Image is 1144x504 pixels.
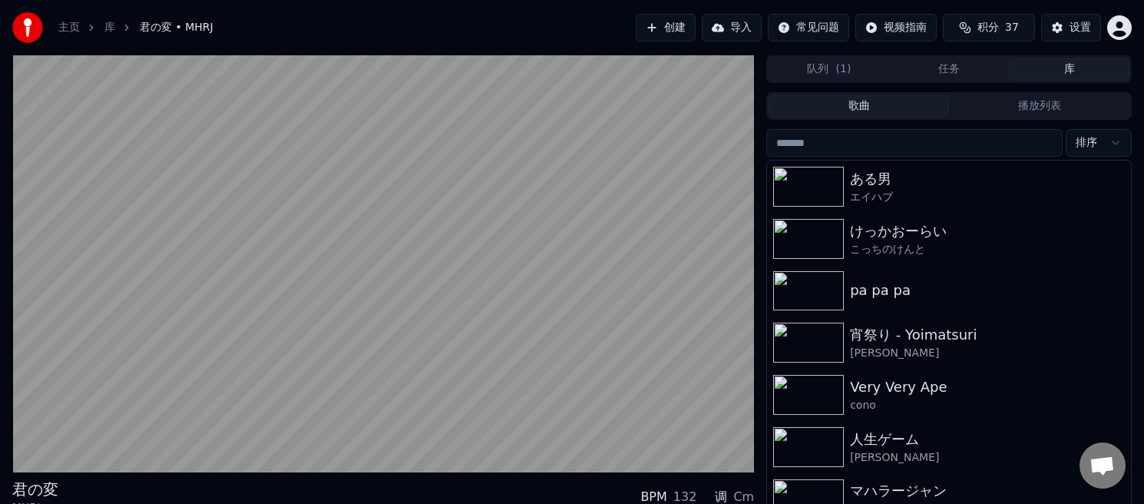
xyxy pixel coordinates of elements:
[636,14,696,41] button: 创建
[889,58,1010,81] button: 任务
[949,95,1129,118] button: 播放列表
[850,190,1125,205] div: エイハブ
[850,398,1125,413] div: cono
[1070,20,1091,35] div: 设置
[12,479,58,500] div: 君の変
[850,346,1125,361] div: [PERSON_NAME]
[1076,135,1097,151] span: 排序
[104,20,115,35] a: 库
[850,450,1125,466] div: [PERSON_NAME]
[58,20,213,35] nav: breadcrumb
[769,58,889,81] button: 队列
[1005,20,1019,35] span: 37
[977,20,999,35] span: 积分
[850,242,1125,257] div: こっちのけんと
[769,95,949,118] button: 歌曲
[850,324,1125,346] div: 宵祭り - Yoimatsuri
[58,20,80,35] a: 主页
[850,429,1125,450] div: 人生ゲーム
[768,14,849,41] button: 常见问题
[850,220,1125,242] div: けっかおーらい
[850,480,1125,502] div: マハラージャン
[1080,443,1126,489] div: 打開聊天
[850,376,1125,398] div: Very Very Ape
[1041,14,1101,41] button: 设置
[702,14,762,41] button: 导入
[1009,58,1129,81] button: 库
[140,20,213,35] span: 君の変 • MHRJ
[850,280,1125,301] div: pa pa pa
[836,61,851,77] span: ( 1 )
[850,168,1125,190] div: ある男
[12,12,43,43] img: youka
[855,14,937,41] button: 视频指南
[943,14,1035,41] button: 积分37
